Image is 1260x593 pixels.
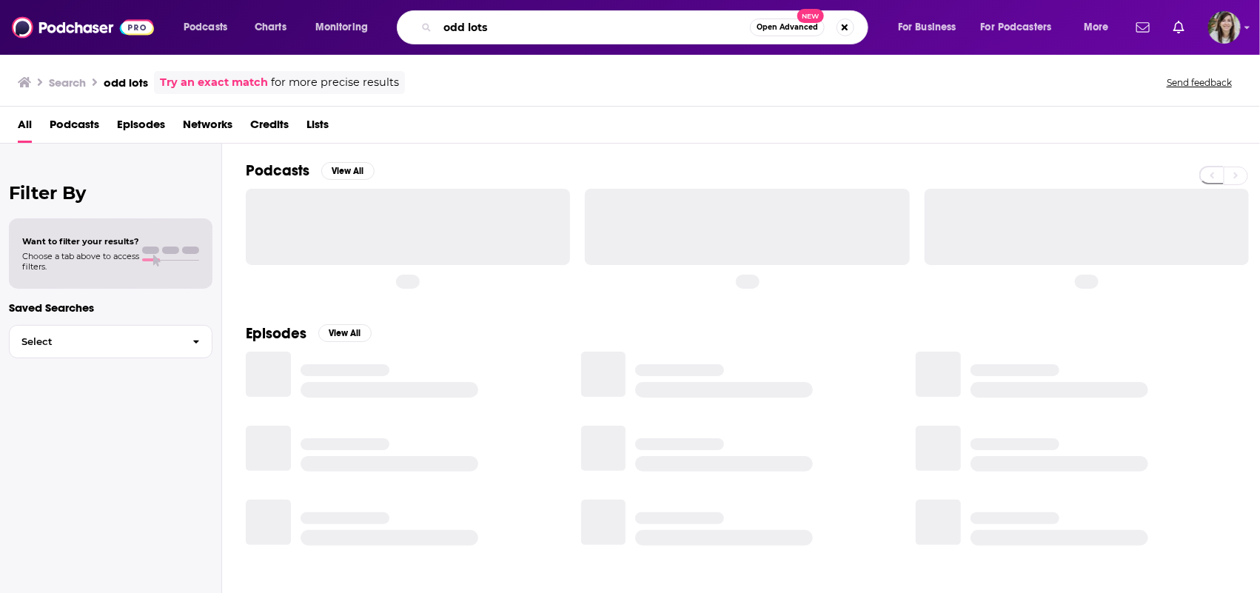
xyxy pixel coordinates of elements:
span: Select [10,337,181,346]
span: Want to filter your results? [22,236,139,247]
a: Lists [306,113,329,143]
h2: Episodes [246,324,306,343]
a: Try an exact match [160,74,268,91]
h2: Filter By [9,182,212,204]
button: Send feedback [1162,76,1236,89]
a: Podcasts [50,113,99,143]
a: Show notifications dropdown [1130,15,1156,40]
button: Open AdvancedNew [750,19,825,36]
button: open menu [888,16,975,39]
a: Charts [245,16,295,39]
img: Podchaser - Follow, Share and Rate Podcasts [12,13,154,41]
span: Choose a tab above to access filters. [22,251,139,272]
button: Show profile menu [1208,11,1241,44]
h3: Search [49,76,86,90]
button: open menu [1073,16,1127,39]
span: For Podcasters [981,17,1052,38]
a: EpisodesView All [246,324,372,343]
a: PodcastsView All [246,161,375,180]
button: View All [318,324,372,342]
button: View All [321,162,375,180]
a: All [18,113,32,143]
span: For Business [898,17,956,38]
span: Monitoring [315,17,368,38]
span: Logged in as devinandrade [1208,11,1241,44]
button: open menu [173,16,247,39]
h2: Podcasts [246,161,309,180]
a: Networks [183,113,232,143]
div: Search podcasts, credits, & more... [411,10,882,44]
span: Charts [255,17,286,38]
button: Select [9,325,212,358]
a: Credits [250,113,289,143]
h3: odd lots [104,76,148,90]
span: for more precise results [271,74,399,91]
p: Saved Searches [9,301,212,315]
input: Search podcasts, credits, & more... [438,16,750,39]
span: New [797,9,824,23]
span: Open Advanced [757,24,818,31]
a: Episodes [117,113,165,143]
span: Podcasts [184,17,227,38]
button: open menu [305,16,387,39]
a: Show notifications dropdown [1167,15,1190,40]
span: More [1084,17,1109,38]
img: User Profile [1208,11,1241,44]
button: open menu [971,16,1073,39]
